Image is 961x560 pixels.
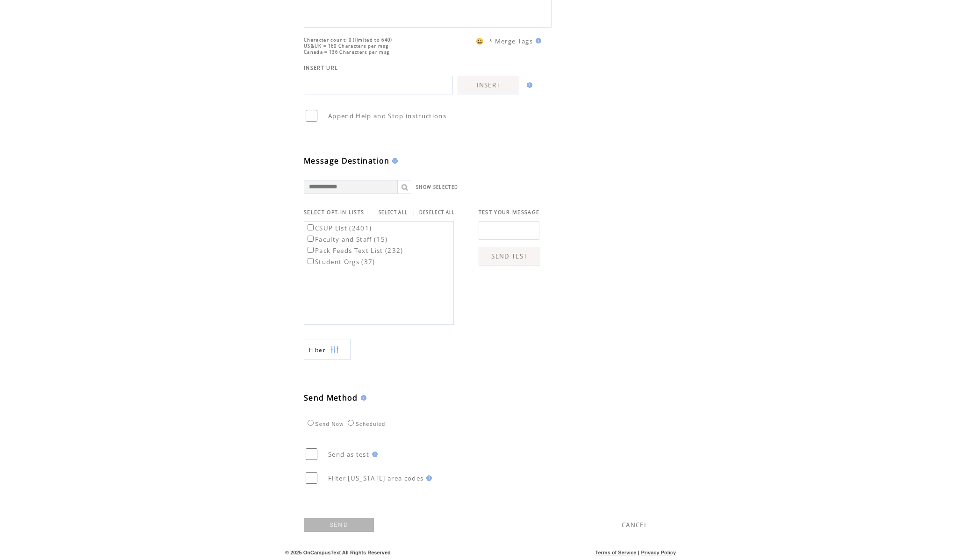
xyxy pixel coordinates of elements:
[479,209,540,215] span: TEST YOUR MESSAGE
[348,420,354,426] input: Scheduled
[304,43,388,49] span: US&UK = 160 Characters per msg
[306,258,375,266] label: Student Orgs (37)
[379,209,408,215] a: SELECT ALL
[476,37,484,45] span: 😀
[306,224,372,232] label: CSUP List (2401)
[304,209,364,215] span: SELECT OPT-IN LISTS
[304,49,389,55] span: Canada = 136 Characters per msg
[524,82,532,88] img: help.gif
[595,550,637,555] a: Terms of Service
[304,37,393,43] span: Character count: 0 (limited to 640)
[638,550,639,555] span: |
[308,247,314,253] input: Pack Feeds Text List (232)
[304,156,389,166] span: Message Destination
[419,209,455,215] a: DESELECT ALL
[285,550,391,555] span: © 2025 OnCampusText All Rights Reserved
[533,38,541,43] img: help.gif
[304,393,358,403] span: Send Method
[305,421,344,427] label: Send Now
[479,247,540,266] a: SEND TEST
[309,346,326,354] span: Show filters
[308,420,314,426] input: Send Now
[306,246,403,255] label: Pack Feeds Text List (232)
[308,236,314,242] input: Faculty and Staff (15)
[308,258,314,264] input: Student Orgs (37)
[358,395,366,401] img: help.gif
[416,184,458,190] a: SHOW SELECTED
[306,235,387,244] label: Faculty and Staff (15)
[622,521,648,529] a: CANCEL
[328,450,369,459] span: Send as test
[458,76,519,94] a: INSERT
[369,452,378,457] img: help.gif
[489,37,533,45] span: * Merge Tags
[304,339,351,360] a: Filter
[304,518,374,532] a: SEND
[423,475,432,481] img: help.gif
[328,112,446,120] span: Append Help and Stop instructions
[411,208,415,216] span: |
[328,474,423,482] span: Filter [US_STATE] area codes
[389,158,398,164] img: help.gif
[330,339,339,360] img: filters.png
[304,65,338,71] span: INSERT URL
[308,224,314,230] input: CSUP List (2401)
[345,421,385,427] label: Scheduled
[641,550,676,555] a: Privacy Policy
